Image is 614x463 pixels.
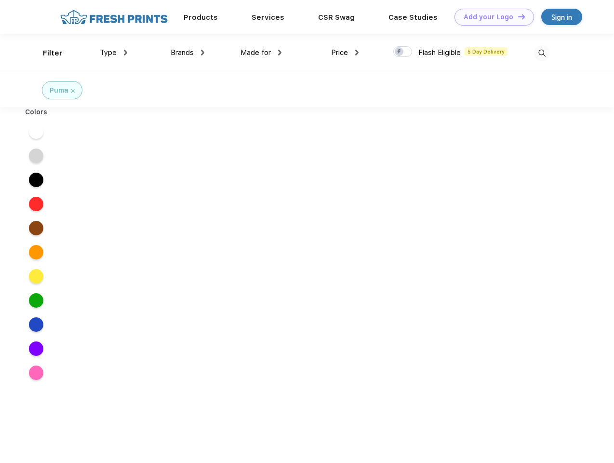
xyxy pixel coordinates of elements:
[50,85,68,95] div: Puma
[240,48,271,57] span: Made for
[171,48,194,57] span: Brands
[18,107,55,117] div: Colors
[534,45,550,61] img: desktop_search.svg
[201,50,204,55] img: dropdown.png
[318,13,355,22] a: CSR Swag
[464,13,513,21] div: Add your Logo
[71,89,75,93] img: filter_cancel.svg
[551,12,572,23] div: Sign in
[331,48,348,57] span: Price
[541,9,582,25] a: Sign in
[278,50,281,55] img: dropdown.png
[184,13,218,22] a: Products
[355,50,359,55] img: dropdown.png
[252,13,284,22] a: Services
[465,47,507,56] span: 5 Day Delivery
[518,14,525,19] img: DT
[418,48,461,57] span: Flash Eligible
[43,48,63,59] div: Filter
[100,48,117,57] span: Type
[57,9,171,26] img: fo%20logo%202.webp
[124,50,127,55] img: dropdown.png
